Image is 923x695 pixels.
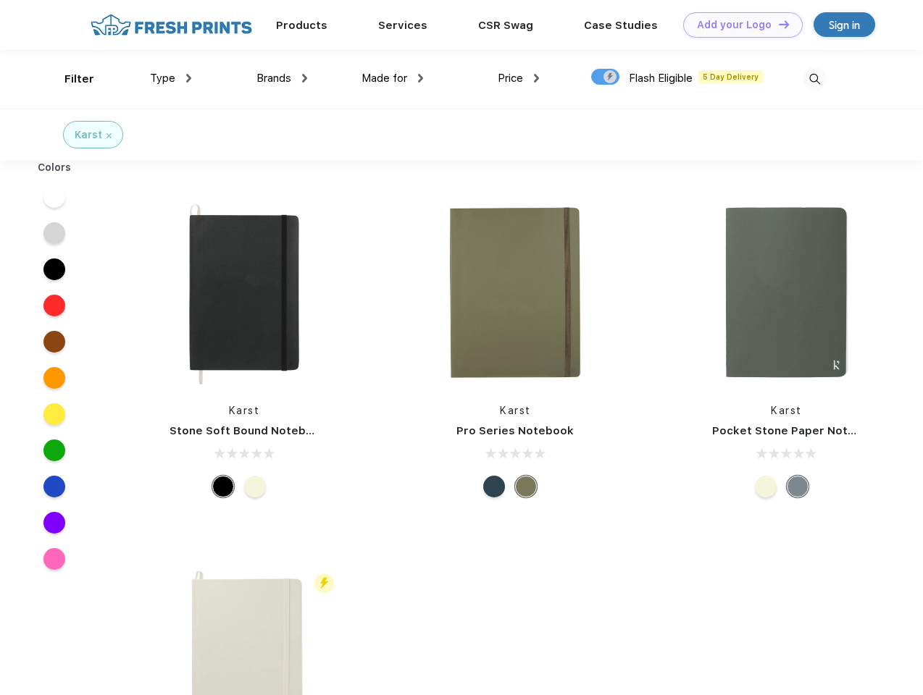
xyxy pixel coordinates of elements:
a: Stone Soft Bound Notebook [170,424,327,437]
img: filter_cancel.svg [106,133,112,138]
div: Filter [64,71,94,88]
img: func=resize&h=266 [419,196,611,389]
a: Karst [771,405,802,416]
img: dropdown.png [418,74,423,83]
img: DT [779,20,789,28]
a: Karst [500,405,531,416]
img: fo%20logo%202.webp [86,12,256,38]
img: dropdown.png [302,74,307,83]
img: flash_active_toggle.svg [314,573,334,593]
span: Brands [256,72,291,85]
a: Services [378,19,427,32]
img: desktop_search.svg [803,67,827,91]
div: Colors [27,160,83,175]
img: func=resize&h=266 [690,196,883,389]
a: Pro Series Notebook [456,424,574,437]
div: Black [212,476,234,497]
div: Beige [244,476,266,497]
div: Add your Logo [697,19,772,31]
img: dropdown.png [534,74,539,83]
a: Sign in [814,12,875,37]
a: Pocket Stone Paper Notebook [712,424,883,437]
span: Made for [362,72,407,85]
a: Karst [229,405,260,416]
span: 5 Day Delivery [698,70,763,83]
div: Beige [755,476,777,497]
img: func=resize&h=266 [148,196,341,389]
a: Products [276,19,327,32]
div: Navy [483,476,505,497]
span: Flash Eligible [629,72,693,85]
span: Price [498,72,523,85]
img: dropdown.png [186,74,191,83]
div: Karst [75,127,102,143]
a: CSR Swag [478,19,533,32]
div: Olive [515,476,537,497]
div: Gray [787,476,809,497]
div: Sign in [829,17,860,33]
span: Type [150,72,175,85]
